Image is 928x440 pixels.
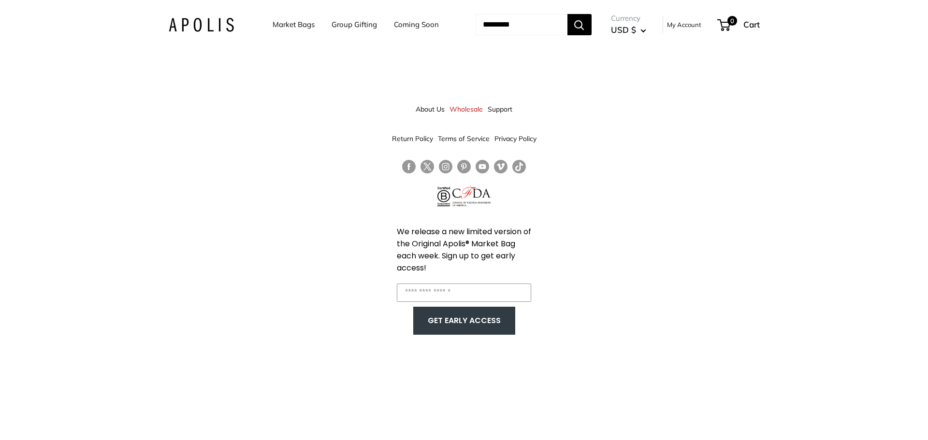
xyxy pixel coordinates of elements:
span: We release a new limited version of the Original Apolis® Market Bag each week. Sign up to get ear... [397,226,531,273]
a: Coming Soon [394,18,439,31]
button: USD $ [611,22,646,38]
span: Cart [743,19,760,29]
a: Follow us on Tumblr [512,160,526,174]
a: Follow us on Vimeo [494,160,507,174]
button: Search [567,14,592,35]
a: Terms of Service [438,130,490,147]
a: 0 Cart [718,17,760,32]
img: Certified B Corporation [437,187,450,206]
span: Currency [611,12,646,25]
a: Follow us on YouTube [476,160,489,174]
a: Follow us on Instagram [439,160,452,174]
span: 0 [727,16,737,26]
span: USD $ [611,25,636,35]
img: Apolis [169,18,234,32]
a: Return Policy [392,130,433,147]
a: Market Bags [273,18,315,31]
input: Enter your email [397,284,531,302]
input: Search... [475,14,567,35]
a: Wholesale [449,100,483,118]
a: About Us [416,100,445,118]
a: Follow us on Twitter [420,160,434,177]
a: Follow us on Pinterest [457,160,471,174]
a: Support [488,100,512,118]
a: Follow us on Facebook [402,160,416,174]
a: Privacy Policy [494,130,536,147]
button: GET EARLY ACCESS [423,312,506,330]
a: Group Gifting [332,18,377,31]
img: Council of Fashion Designers of America Member [452,187,491,206]
a: My Account [667,19,701,30]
